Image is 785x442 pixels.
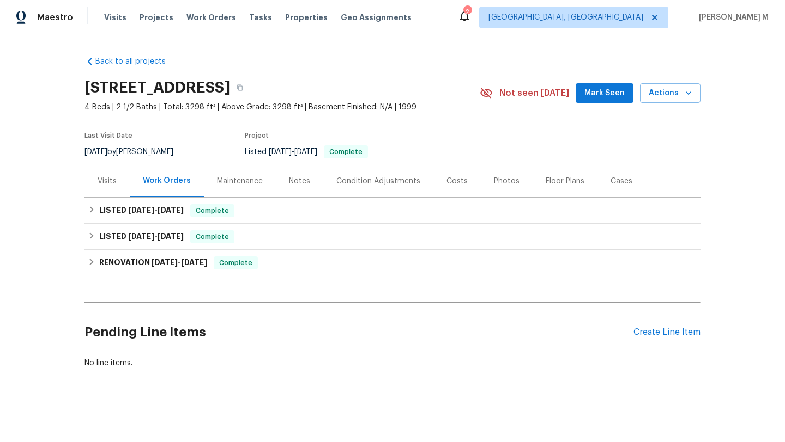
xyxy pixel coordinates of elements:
span: Last Visit Date [84,132,132,139]
span: Geo Assignments [341,12,412,23]
span: - [269,148,317,156]
span: Listed [245,148,368,156]
span: Tasks [249,14,272,21]
span: Mark Seen [584,87,625,100]
div: Notes [289,176,310,187]
div: Photos [494,176,520,187]
span: - [128,206,184,214]
span: Work Orders [186,12,236,23]
span: [DATE] [294,148,317,156]
h6: LISTED [99,204,184,217]
div: RENOVATION [DATE]-[DATE]Complete [84,250,701,276]
h2: Pending Line Items [84,307,633,358]
span: [DATE] [152,259,178,266]
span: Complete [191,231,233,242]
h2: [STREET_ADDRESS] [84,82,230,93]
span: - [128,232,184,240]
span: Actions [649,87,692,100]
button: Copy Address [230,78,250,97]
span: Projects [140,12,173,23]
span: [DATE] [158,232,184,240]
span: [DATE] [128,232,154,240]
div: Floor Plans [546,176,584,187]
span: Visits [104,12,126,23]
div: Visits [98,176,117,187]
span: [DATE] [269,148,292,156]
button: Mark Seen [576,83,633,103]
span: Project [245,132,269,139]
span: Complete [191,205,233,216]
span: [DATE] [158,206,184,214]
div: Work Orders [143,175,191,186]
div: by [PERSON_NAME] [84,145,186,158]
span: Maestro [37,12,73,23]
div: LISTED [DATE]-[DATE]Complete [84,198,701,224]
button: Actions [640,83,701,103]
div: Costs [446,176,468,187]
span: [GEOGRAPHIC_DATA], [GEOGRAPHIC_DATA] [488,12,643,23]
div: No line items. [84,358,701,369]
span: Not seen [DATE] [499,88,569,99]
span: 4 Beds | 2 1/2 Baths | Total: 3298 ft² | Above Grade: 3298 ft² | Basement Finished: N/A | 1999 [84,102,480,113]
span: - [152,259,207,266]
span: Complete [215,257,257,268]
div: Create Line Item [633,327,701,337]
div: Maintenance [217,176,263,187]
h6: LISTED [99,230,184,243]
div: Cases [611,176,632,187]
span: [DATE] [128,206,154,214]
span: Complete [325,149,367,155]
span: [PERSON_NAME] M [695,12,769,23]
div: 2 [463,7,471,17]
a: Back to all projects [84,56,189,67]
div: Condition Adjustments [336,176,420,187]
div: LISTED [DATE]-[DATE]Complete [84,224,701,250]
h6: RENOVATION [99,256,207,269]
span: [DATE] [181,259,207,266]
span: Properties [285,12,328,23]
span: [DATE] [84,148,107,156]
